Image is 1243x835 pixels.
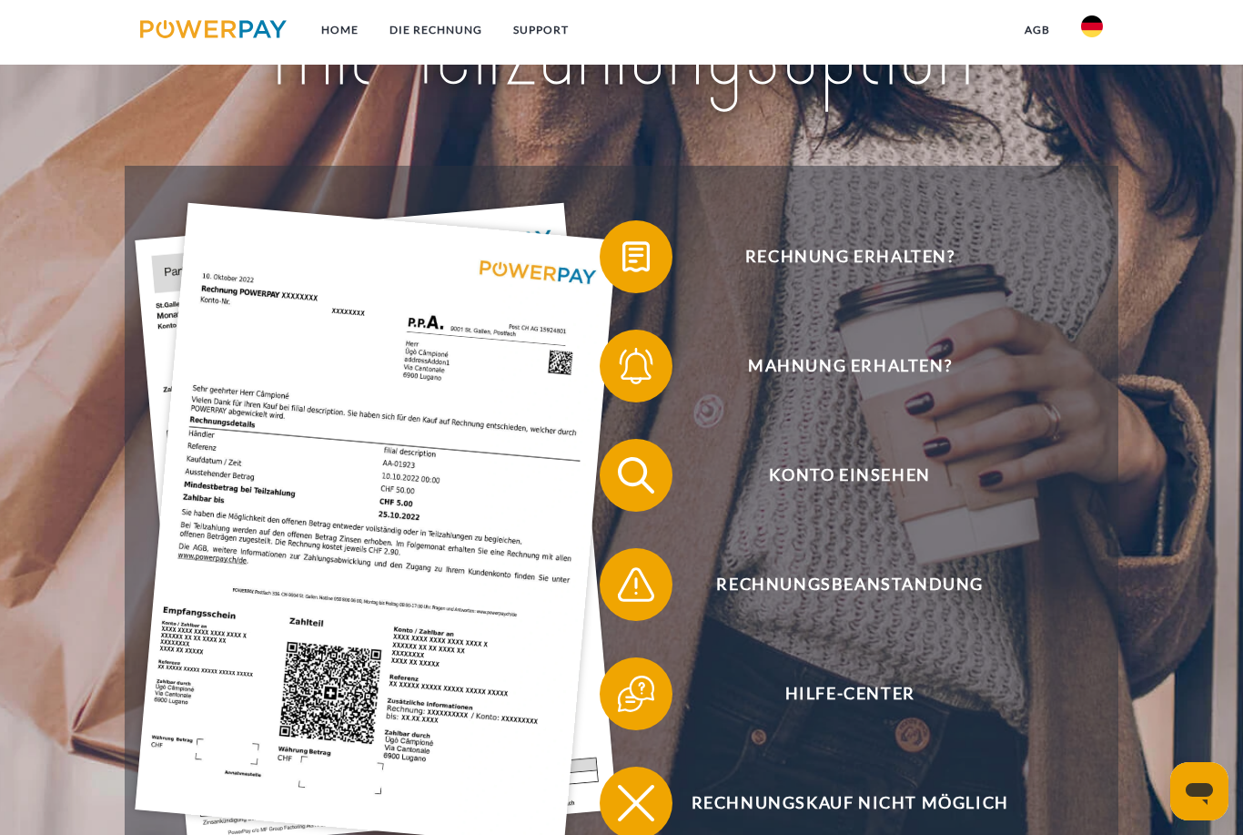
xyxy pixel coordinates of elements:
[140,20,287,38] img: logo-powerpay.svg
[1081,15,1103,37] img: de
[613,562,659,607] img: qb_warning.svg
[613,343,659,389] img: qb_bell.svg
[627,330,1073,402] span: Mahnung erhalten?
[1009,14,1066,46] a: agb
[627,220,1073,293] span: Rechnung erhalten?
[600,657,1073,730] button: Hilfe-Center
[306,14,374,46] a: Home
[613,453,659,498] img: qb_search.svg
[627,548,1073,621] span: Rechnungsbeanstandung
[1170,762,1228,820] iframe: Schaltfläche zum Öffnen des Messaging-Fensters
[600,439,1073,512] button: Konto einsehen
[600,548,1073,621] button: Rechnungsbeanstandung
[498,14,584,46] a: SUPPORT
[613,234,659,280] img: qb_bill.svg
[613,780,659,826] img: qb_close.svg
[374,14,498,46] a: DIE RECHNUNG
[627,439,1073,512] span: Konto einsehen
[600,330,1073,402] button: Mahnung erhalten?
[627,657,1073,730] span: Hilfe-Center
[613,671,659,717] img: qb_help.svg
[600,220,1073,293] button: Rechnung erhalten?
